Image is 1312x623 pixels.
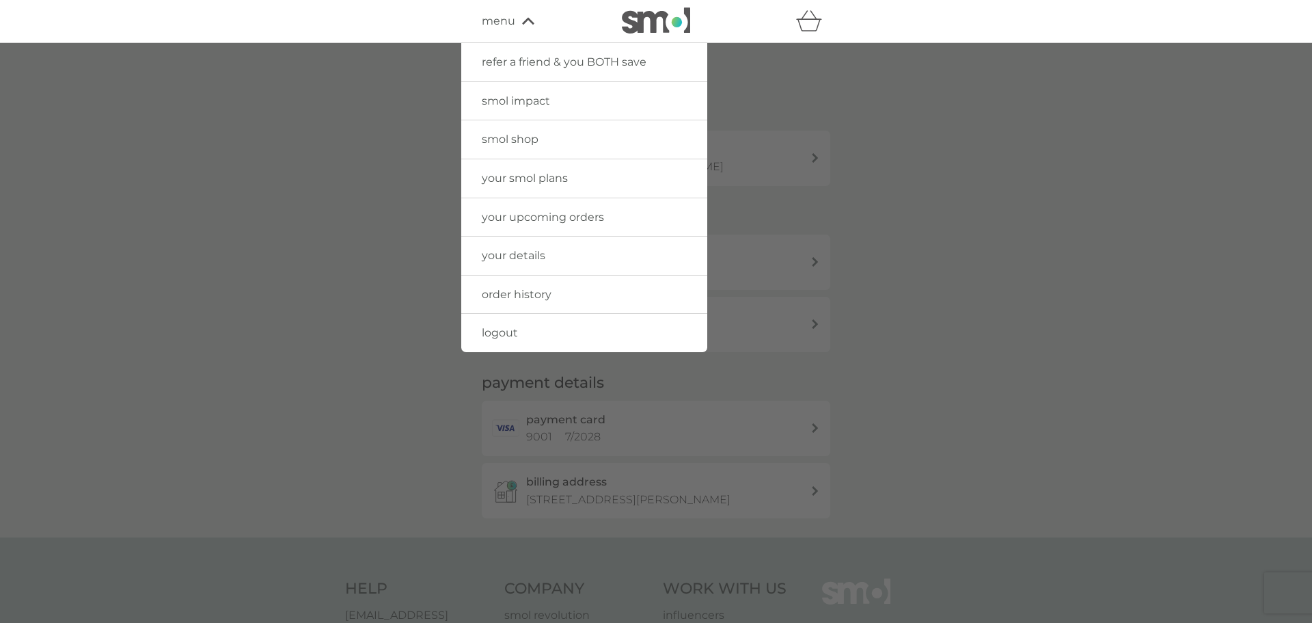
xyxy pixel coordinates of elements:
[482,12,515,30] span: menu
[482,288,551,301] span: order history
[461,120,707,159] a: smol shop
[482,133,538,146] span: smol shop
[482,211,604,224] span: your upcoming orders
[482,55,646,68] span: refer a friend & you BOTH save
[461,237,707,275] a: your details
[461,198,707,237] a: your upcoming orders
[622,8,690,34] img: smol
[482,172,568,185] span: your smol plans
[482,249,545,262] span: your details
[461,314,707,352] a: logout
[461,43,707,81] a: refer a friend & you BOTH save
[461,82,707,120] a: smol impact
[796,8,830,35] div: basket
[482,94,550,107] span: smol impact
[482,326,518,339] span: logout
[461,159,707,198] a: your smol plans
[461,276,707,314] a: order history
